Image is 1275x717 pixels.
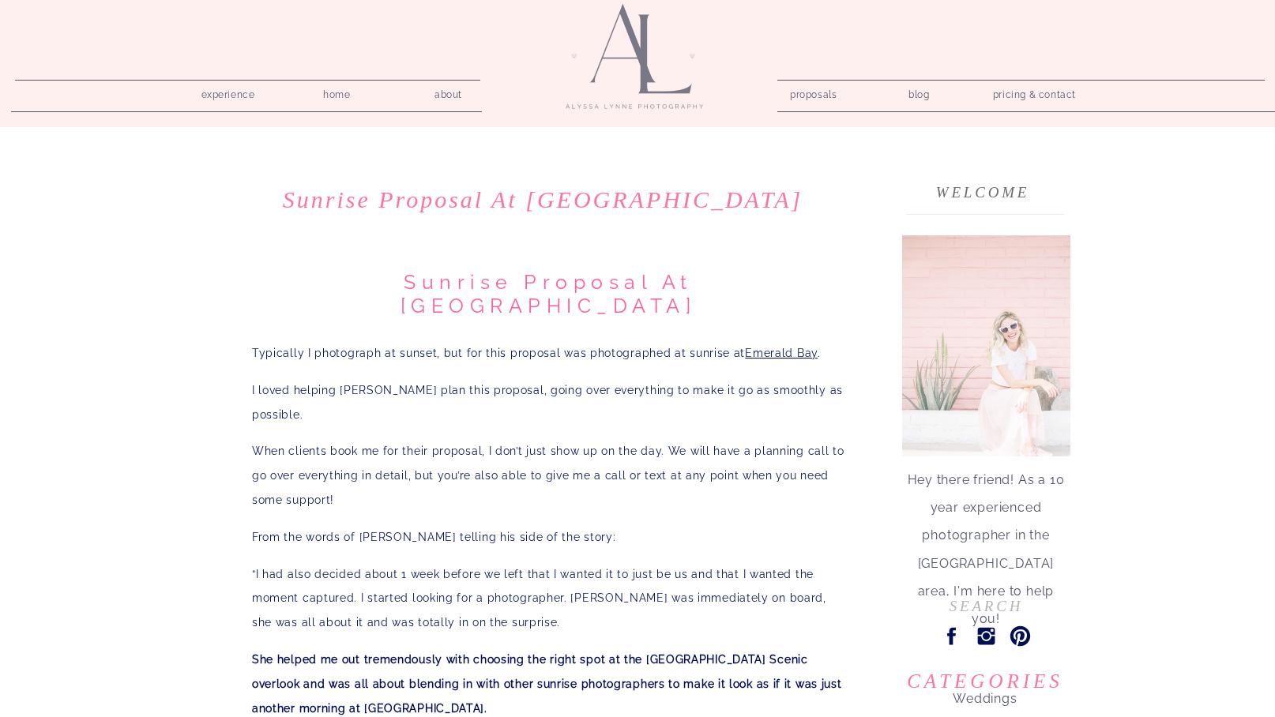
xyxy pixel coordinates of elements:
[911,598,1062,614] input: Search
[933,179,1032,196] h3: welcome
[246,186,839,214] h1: Sunrise Proposal at [GEOGRAPHIC_DATA]
[252,341,844,366] p: Typically I photograph at sunset, but for this proposal was photographed at sunrise at .
[745,347,818,359] span: Emerald Bay
[252,525,844,550] p: From the words of [PERSON_NAME] telling his side of the story:
[426,84,471,99] a: about
[252,653,842,715] strong: She helped me out tremendously with choosing the right spot at the [GEOGRAPHIC_DATA] Scenic overl...
[892,685,1078,707] a: Weddings
[897,84,942,99] a: blog
[252,439,844,512] p: When clients book me for their proposal, I don’t just show up on the day. We will have a planning...
[987,84,1082,107] a: pricing & contact
[190,84,265,99] a: experience
[252,270,844,317] h1: Sunrise proposal at [GEOGRAPHIC_DATA]
[895,662,1075,686] p: Categories
[314,84,359,99] a: home
[252,562,844,635] p: “I had also decided about 1 week before we left that I wanted it to just be us and that I wanted ...
[790,84,835,99] a: proposals
[252,378,844,427] p: I loved helping [PERSON_NAME] plan this proposal, going over everything to make it go as smoothly...
[902,466,1070,545] p: Hey there friend! As a 10 year experienced photographer in the [GEOGRAPHIC_DATA] area, I'm here t...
